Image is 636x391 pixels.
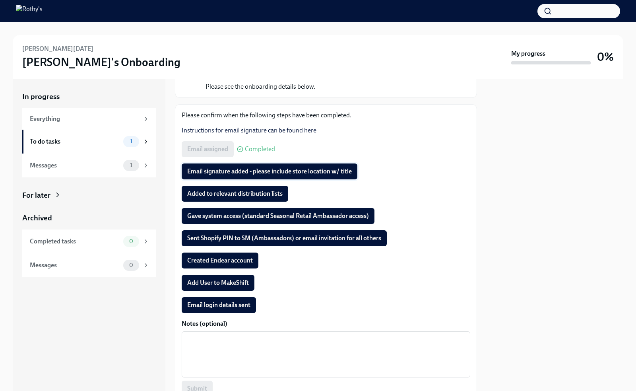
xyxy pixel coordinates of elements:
h3: 0% [597,50,614,64]
div: Completed tasks [30,237,120,246]
div: To do tasks [30,137,120,146]
button: Add User to MakeShift [182,275,254,291]
button: Added to relevant distribution lists [182,186,288,202]
h6: [PERSON_NAME][DATE] [22,45,93,53]
label: Notes (optional) [182,319,470,328]
div: Everything [30,115,139,123]
button: Email login details sent [182,297,256,313]
button: Sent Shopify PIN to SM (Ambassadors) or email invitation for all others [182,230,387,246]
a: Messages0 [22,253,156,277]
p: Please confirm when the following steps have been completed. [182,111,470,120]
span: Added to relevant distribution lists [187,190,283,198]
span: 0 [124,238,138,244]
a: Completed tasks0 [22,230,156,253]
button: Gave system access (standard Seasonal Retail Ambassador access) [182,208,374,224]
a: In progress [22,91,156,102]
span: 1 [125,138,137,144]
span: Completed [245,146,275,152]
a: To do tasks1 [22,130,156,154]
h3: [PERSON_NAME]'s Onboarding [22,55,180,69]
span: Email signature added - please include store location w/ title [187,167,352,175]
button: Email signature added - please include store location w/ title [182,163,357,179]
img: Rothy's [16,5,43,18]
div: Messages [30,161,120,170]
span: Created Endear account [187,257,253,265]
span: Sent Shopify PIN to SM (Ambassadors) or email invitation for all others [187,234,381,242]
a: Instructions for email signature can be found here [182,126,316,134]
a: Archived [22,213,156,223]
a: Everything [22,108,156,130]
a: For later [22,190,156,200]
strong: My progress [511,49,545,58]
span: Add User to MakeShift [187,279,249,287]
span: 1 [125,162,137,168]
div: Messages [30,261,120,270]
button: Created Endear account [182,253,258,268]
span: 0 [124,262,138,268]
span: Gave system access (standard Seasonal Retail Ambassador access) [187,212,369,220]
a: Messages1 [22,154,156,177]
p: Please see the onboarding details below. [206,82,315,91]
span: Email login details sent [187,301,250,309]
div: For later [22,190,50,200]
